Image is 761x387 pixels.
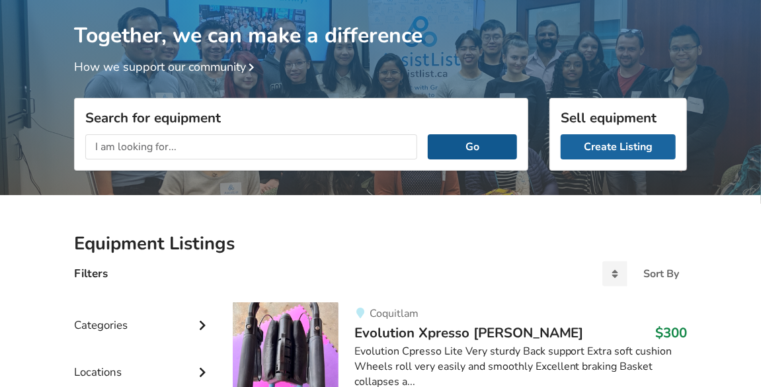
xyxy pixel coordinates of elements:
a: Create Listing [561,134,676,159]
h4: Filters [74,266,108,281]
button: Go [428,134,517,159]
span: Coquitlam [370,306,419,321]
input: I am looking for... [85,134,417,159]
div: Categories [74,292,212,339]
div: Locations [74,339,212,386]
h3: Sell equipment [561,109,676,126]
a: How we support our community [74,59,259,75]
h2: Equipment Listings [74,232,687,255]
h3: $300 [655,324,687,341]
h3: Search for equipment [85,109,517,126]
div: Sort By [643,269,679,279]
span: Evolution Xpresso [PERSON_NAME] [354,323,584,342]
